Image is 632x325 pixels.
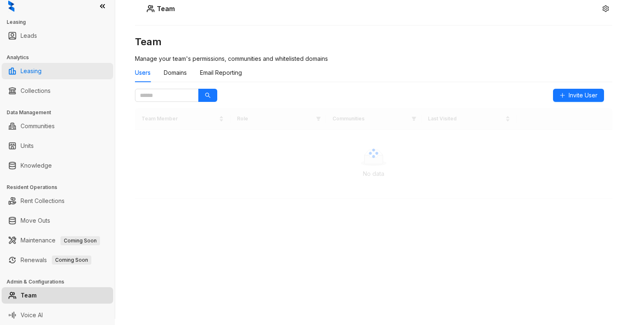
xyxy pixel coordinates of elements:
[200,68,242,77] div: Email Reporting
[2,193,113,209] li: Rent Collections
[553,89,604,102] button: Invite User
[135,35,612,48] h3: Team
[602,5,609,12] span: setting
[146,5,155,13] img: Users
[164,68,187,77] div: Domains
[21,28,37,44] a: Leads
[2,307,113,323] li: Voice AI
[7,278,115,286] h3: Admin & Configurations
[2,252,113,268] li: Renewals
[135,55,328,62] span: Manage your team's permissions, communities and whitelisted domains
[21,138,34,154] a: Units
[2,138,113,154] li: Units
[205,92,211,98] span: search
[21,287,37,304] a: Team
[2,118,113,134] li: Communities
[2,232,113,249] li: Maintenance
[8,0,14,12] img: logo
[2,28,113,44] li: Leads
[21,252,91,268] a: RenewalsComing Soon
[21,83,51,99] a: Collections
[21,212,50,229] a: Move Outs
[2,212,113,229] li: Move Outs
[21,118,55,134] a: Communities
[21,193,65,209] a: Rent Collections
[569,91,597,100] span: Invite User
[155,4,175,14] h5: Team
[2,157,113,174] li: Knowledge
[60,236,100,245] span: Coming Soon
[7,109,115,116] h3: Data Management
[135,68,151,77] div: Users
[21,157,52,174] a: Knowledge
[21,307,43,323] a: Voice AI
[2,83,113,99] li: Collections
[7,18,115,26] h3: Leasing
[2,287,113,304] li: Team
[7,184,115,191] h3: Resident Operations
[21,63,42,79] a: Leasing
[560,92,565,98] span: plus
[7,54,115,61] h3: Analytics
[52,256,91,265] span: Coming Soon
[2,63,113,79] li: Leasing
